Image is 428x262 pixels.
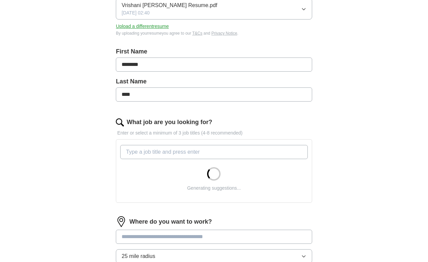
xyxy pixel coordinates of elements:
[122,252,155,260] span: 25 mile radius
[116,118,124,126] img: search.png
[120,145,307,159] input: Type a job title and press enter
[211,31,237,36] a: Privacy Notice
[116,30,312,36] div: By uploading your resume you agree to our and .
[192,31,202,36] a: T&Cs
[116,23,169,30] button: Upload a differentresume
[187,185,241,192] div: Generating suggestions...
[116,47,312,56] label: First Name
[129,217,212,226] label: Where do you want to work?
[122,1,217,9] span: Vrishani [PERSON_NAME] Resume.pdf
[116,216,127,227] img: location.png
[116,129,312,137] p: Enter or select a minimum of 3 job titles (4-8 recommended)
[116,77,312,86] label: Last Name
[122,9,150,16] span: [DATE] 02:40
[127,118,212,127] label: What job are you looking for?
